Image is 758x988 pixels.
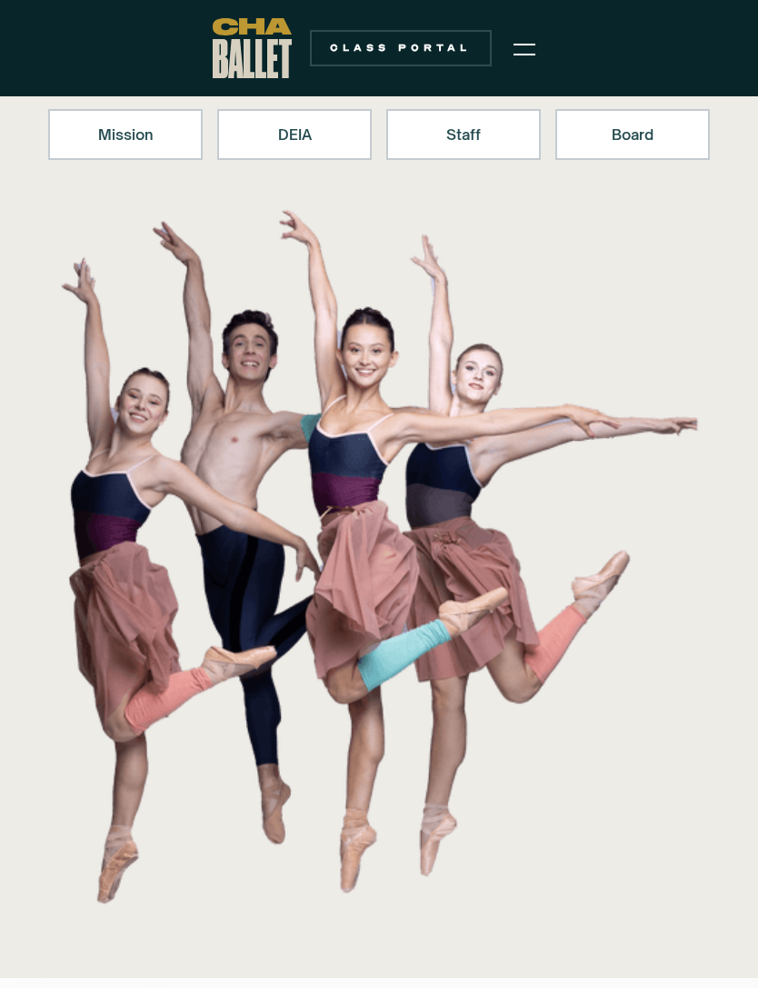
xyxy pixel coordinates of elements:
a: Staff [386,109,541,160]
div: DEIA [241,124,348,145]
div: Class Portal [321,41,481,55]
div: Staff [410,124,517,145]
div: menu [503,25,546,71]
a: Board [555,109,710,160]
a: Class Portal [310,30,492,66]
a: Mission [48,109,203,160]
a: home [213,18,292,78]
div: Mission [72,124,179,145]
div: Board [579,124,686,145]
a: DEIA [217,109,372,160]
